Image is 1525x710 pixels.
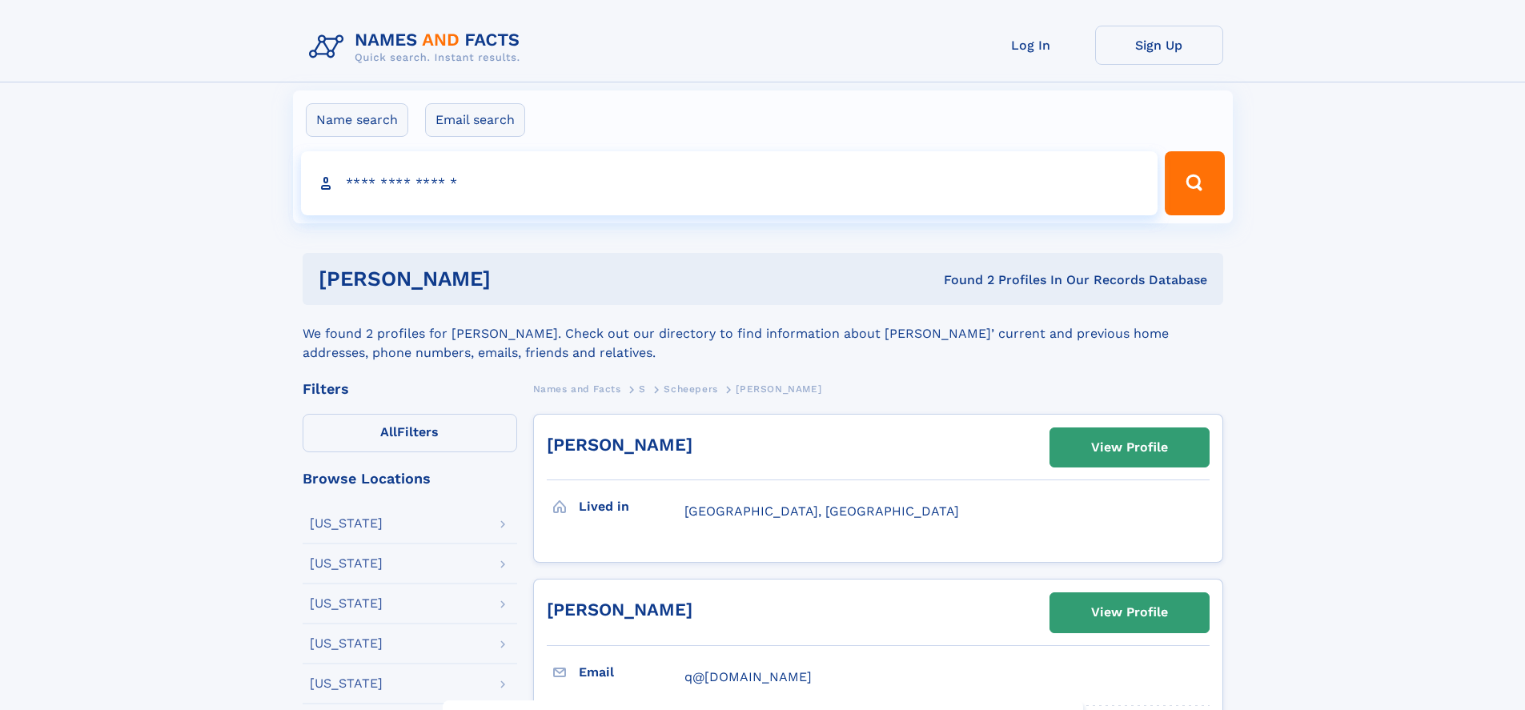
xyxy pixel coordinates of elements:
[303,414,517,452] label: Filters
[301,151,1158,215] input: search input
[380,424,397,439] span: All
[639,379,646,399] a: S
[310,637,383,650] div: [US_STATE]
[310,517,383,530] div: [US_STATE]
[303,26,533,69] img: Logo Names and Facts
[967,26,1095,65] a: Log In
[533,379,621,399] a: Names and Facts
[1050,593,1209,632] a: View Profile
[579,659,684,686] h3: Email
[1050,428,1209,467] a: View Profile
[717,271,1207,289] div: Found 2 Profiles In Our Records Database
[639,383,646,395] span: S
[1091,429,1168,466] div: View Profile
[1165,151,1224,215] button: Search Button
[1091,594,1168,631] div: View Profile
[547,600,692,620] a: [PERSON_NAME]
[319,269,717,289] h1: [PERSON_NAME]
[306,103,408,137] label: Name search
[1095,26,1223,65] a: Sign Up
[664,379,717,399] a: Scheepers
[303,382,517,396] div: Filters
[579,493,684,520] h3: Lived in
[310,597,383,610] div: [US_STATE]
[684,669,812,684] span: q@[DOMAIN_NAME]
[303,471,517,486] div: Browse Locations
[303,305,1223,363] div: We found 2 profiles for [PERSON_NAME]. Check out our directory to find information about [PERSON_...
[547,435,692,455] a: [PERSON_NAME]
[310,677,383,690] div: [US_STATE]
[736,383,821,395] span: [PERSON_NAME]
[664,383,717,395] span: Scheepers
[425,103,525,137] label: Email search
[310,557,383,570] div: [US_STATE]
[684,503,959,519] span: [GEOGRAPHIC_DATA], [GEOGRAPHIC_DATA]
